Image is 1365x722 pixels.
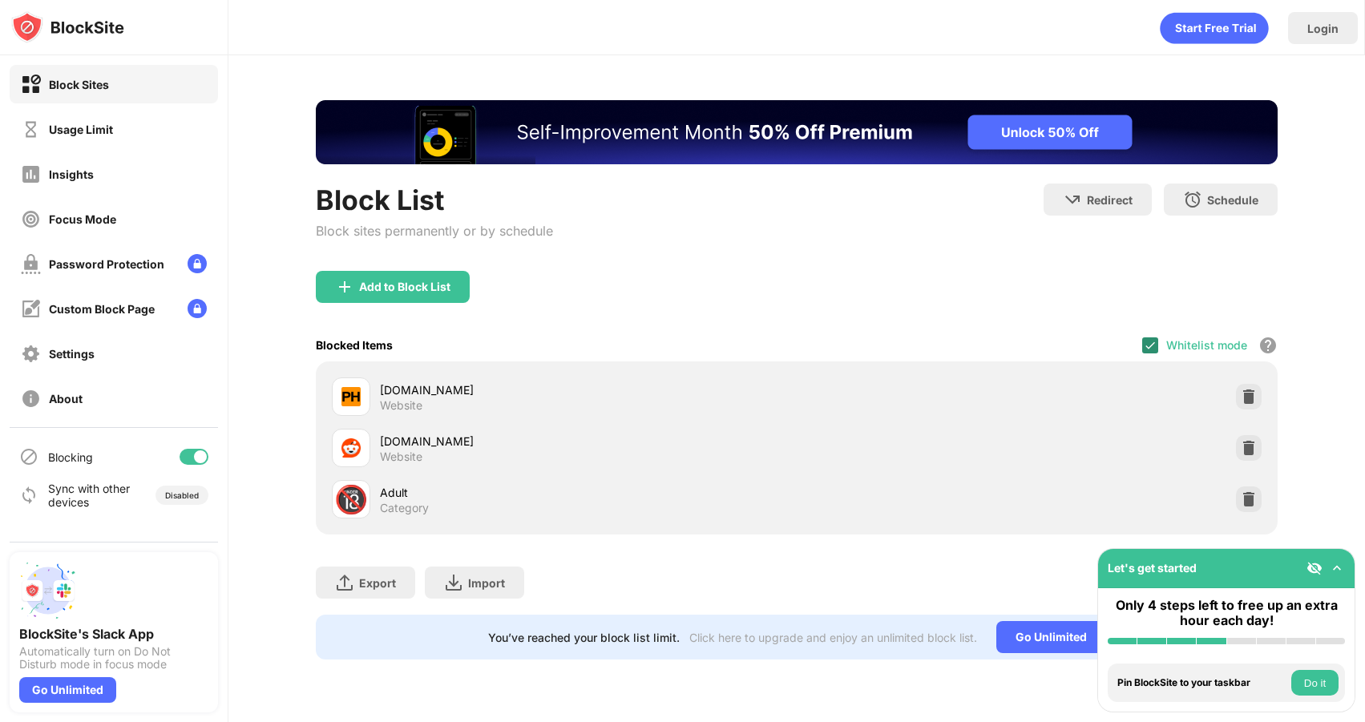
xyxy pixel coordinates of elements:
[996,621,1106,653] div: Go Unlimited
[49,167,94,181] div: Insights
[21,209,41,229] img: focus-off.svg
[380,484,797,501] div: Adult
[21,254,41,274] img: password-protection-off.svg
[19,486,38,505] img: sync-icon.svg
[1207,193,1258,207] div: Schedule
[1087,193,1133,207] div: Redirect
[380,501,429,515] div: Category
[165,490,199,500] div: Disabled
[341,387,361,406] img: favicons
[21,344,41,364] img: settings-off.svg
[21,75,41,95] img: block-on.svg
[48,482,131,509] div: Sync with other devices
[49,347,95,361] div: Settings
[188,299,207,318] img: lock-menu.svg
[49,302,155,316] div: Custom Block Page
[359,280,450,293] div: Add to Block List
[1291,670,1339,696] button: Do it
[1108,561,1197,575] div: Let's get started
[359,576,396,590] div: Export
[341,438,361,458] img: favicons
[19,447,38,466] img: blocking-icon.svg
[48,450,93,464] div: Blocking
[49,257,164,271] div: Password Protection
[21,389,41,409] img: about-off.svg
[1166,338,1247,352] div: Whitelist mode
[488,631,680,644] div: You’ve reached your block list limit.
[689,631,977,644] div: Click here to upgrade and enjoy an unlimited block list.
[11,11,124,43] img: logo-blocksite.svg
[316,100,1278,164] iframe: Banner
[1144,339,1157,352] img: check.svg
[316,223,553,239] div: Block sites permanently or by schedule
[380,450,422,464] div: Website
[380,381,797,398] div: [DOMAIN_NAME]
[49,123,113,136] div: Usage Limit
[334,483,368,516] div: 🔞
[1306,560,1323,576] img: eye-not-visible.svg
[49,78,109,91] div: Block Sites
[1307,22,1339,35] div: Login
[1160,12,1269,44] div: animation
[1117,677,1287,688] div: Pin BlockSite to your taskbar
[316,338,393,352] div: Blocked Items
[21,164,41,184] img: insights-off.svg
[316,184,553,216] div: Block List
[380,433,797,450] div: [DOMAIN_NAME]
[21,299,41,319] img: customize-block-page-off.svg
[19,677,116,703] div: Go Unlimited
[468,576,505,590] div: Import
[1329,560,1345,576] img: omni-setup-toggle.svg
[380,398,422,413] div: Website
[21,119,41,139] img: time-usage-off.svg
[1108,598,1345,628] div: Only 4 steps left to free up an extra hour each day!
[188,254,207,273] img: lock-menu.svg
[49,212,116,226] div: Focus Mode
[49,392,83,405] div: About
[19,562,77,619] img: push-slack.svg
[19,626,208,642] div: BlockSite's Slack App
[19,645,208,671] div: Automatically turn on Do Not Disturb mode in focus mode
